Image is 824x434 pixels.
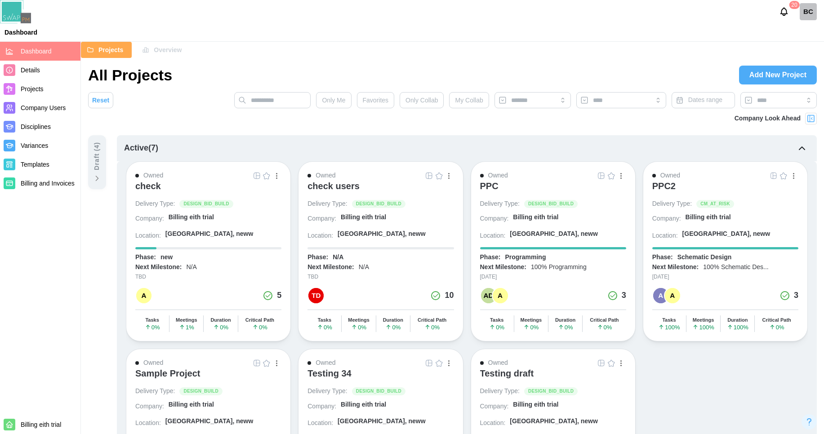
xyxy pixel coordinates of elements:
[98,42,123,58] span: Projects
[4,29,37,35] div: Dashboard
[436,172,443,179] img: Empty Star
[426,172,433,179] img: Grid Icon
[245,317,274,323] div: Critical Path
[597,358,606,368] a: Grid Icon
[703,263,769,272] div: 100% Schematic Des...
[652,214,681,223] div: Company:
[606,171,616,181] button: Empty Star
[424,358,434,368] a: Open Project Grid
[88,65,172,85] h1: All Projects
[92,93,109,108] span: Reset
[135,419,161,428] div: Location:
[770,172,777,179] img: Grid Icon
[598,172,605,179] img: Grid Icon
[160,253,173,262] div: new
[480,402,509,411] div: Company:
[660,171,680,181] div: Owned
[124,142,158,155] div: Active ( 7 )
[169,213,281,225] a: Billing eith trial
[622,289,626,302] div: 3
[135,368,281,387] a: Sample Project
[21,85,44,93] span: Projects
[510,417,598,426] div: [GEOGRAPHIC_DATA], neww
[210,317,231,323] div: Duration
[528,388,574,395] span: DESIGN_BID_BUILD
[316,358,335,368] div: Owned
[735,114,801,124] div: Company Look Ahead
[480,368,626,387] a: Testing draft
[510,230,598,239] div: [GEOGRAPHIC_DATA], neww
[558,324,573,330] span: 0 %
[426,359,433,367] img: Grid Icon
[480,253,501,262] div: Phase:
[169,400,214,409] div: Billing eith trial
[480,368,534,379] div: Testing draft
[436,359,443,367] img: Empty Star
[145,324,160,330] span: 0 %
[400,92,444,108] button: Only Collab
[652,181,676,191] div: PPC2
[135,199,175,208] div: Delivery Type:
[143,171,163,181] div: Owned
[597,171,606,181] a: Grid Icon
[318,317,331,323] div: Tasks
[493,288,508,303] div: A
[488,358,508,368] div: Owned
[169,213,214,222] div: Billing eith trial
[307,368,454,387] a: Testing 34
[590,317,619,323] div: Critical Path
[253,359,260,367] img: Grid Icon
[183,200,229,208] span: DESIGN_BID_BUILD
[176,317,197,323] div: Meetings
[692,324,714,330] span: 100 %
[341,400,454,412] a: Billing eith trial
[434,358,444,368] button: Empty Star
[769,171,779,181] a: Grid Icon
[143,358,163,368] div: Owned
[424,171,434,181] a: Open Project Grid
[21,421,61,428] span: Billing eith trial
[263,172,270,179] img: Empty Star
[21,123,51,130] span: Disciplines
[480,181,499,191] div: PPC
[135,181,281,199] a: check
[348,317,370,323] div: Meetings
[357,92,395,108] button: Favorites
[341,400,386,409] div: Billing eith trial
[455,93,483,108] span: My Collab
[449,92,489,108] button: My Collab
[21,161,49,168] span: Templates
[513,213,626,225] a: Billing eith trial
[252,358,262,368] a: Grid Icon
[800,3,817,20] div: BC
[480,231,506,240] div: Location:
[316,171,335,181] div: Owned
[800,3,817,20] a: Billing check
[154,42,182,58] span: Overview
[307,273,454,281] div: TBD
[135,253,156,262] div: Phase:
[606,358,616,368] button: Empty Star
[135,214,164,223] div: Company:
[480,199,520,208] div: Delivery Type:
[341,213,386,222] div: Billing eith trial
[513,400,558,409] div: Billing eith trial
[528,200,574,208] span: DESIGN_BID_BUILD
[135,231,161,240] div: Location:
[136,42,190,58] button: Overview
[356,200,401,208] span: DESIGN_BID_BUILD
[317,324,332,330] span: 0 %
[307,387,347,396] div: Delivery Type:
[598,359,605,367] img: Grid Icon
[262,358,272,368] button: Empty Star
[81,42,132,58] button: Projects
[186,263,196,272] div: N/A
[652,273,798,281] div: [DATE]
[652,199,692,208] div: Delivery Type:
[316,92,351,108] button: Only Me
[672,92,735,108] button: Dates range
[307,263,354,272] div: Next Milestone:
[253,172,260,179] img: Grid Icon
[262,171,272,181] button: Empty Star
[252,171,262,181] a: Grid Icon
